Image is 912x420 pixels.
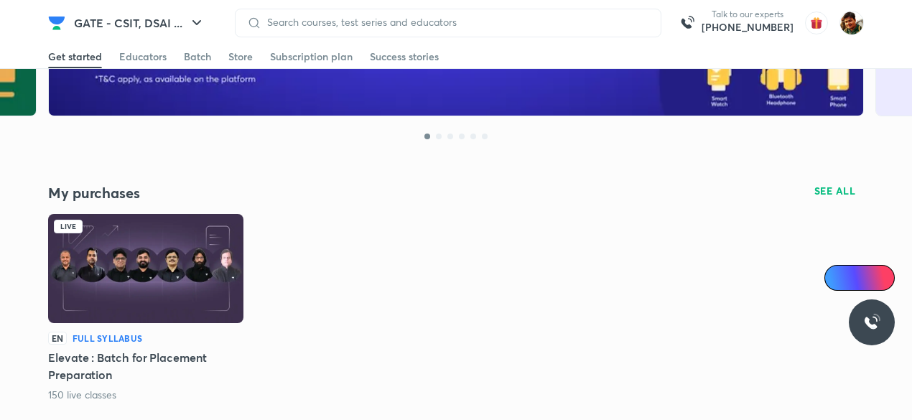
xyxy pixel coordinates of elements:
[65,9,214,37] button: GATE - CSIT, DSAI ...
[839,11,864,35] img: SUVRO
[119,50,167,64] div: Educators
[48,45,102,68] a: Get started
[673,9,702,37] img: call-us
[48,332,67,345] p: EN
[805,11,828,34] img: avatar
[48,214,243,323] img: Batch Thumbnail
[48,184,456,202] h4: My purchases
[863,314,880,331] img: ttu
[228,45,253,68] a: Store
[261,17,649,28] input: Search courses, test series and educators
[270,50,353,64] div: Subscription plan
[54,220,83,233] div: Live
[370,45,439,68] a: Success stories
[270,45,353,68] a: Subscription plan
[814,186,856,196] span: SEE ALL
[848,272,886,284] span: Ai Doubts
[184,45,211,68] a: Batch
[702,20,794,34] a: [PHONE_NUMBER]
[73,332,142,345] h6: Full Syllabus
[370,50,439,64] div: Success stories
[48,388,117,402] p: 150 live classes
[48,14,65,32] img: Company Logo
[119,45,167,68] a: Educators
[824,265,895,291] a: Ai Doubts
[184,50,211,64] div: Batch
[48,50,102,64] div: Get started
[48,349,243,383] h5: Elevate : Batch for Placement Preparation
[833,272,844,284] img: Icon
[702,9,794,20] p: Talk to our experts
[228,50,253,64] div: Store
[806,179,865,202] button: SEE ALL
